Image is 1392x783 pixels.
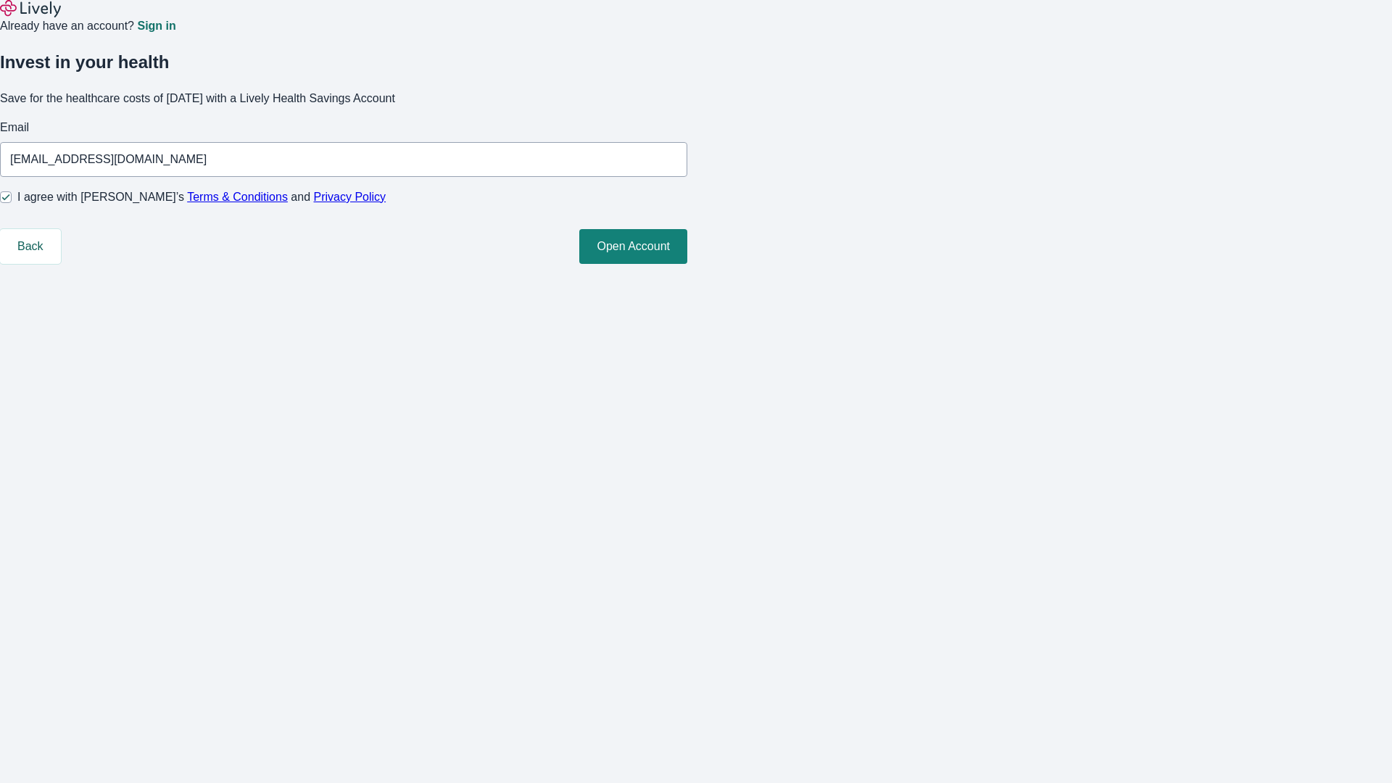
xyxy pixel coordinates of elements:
span: I agree with [PERSON_NAME]’s and [17,188,386,206]
a: Terms & Conditions [187,191,288,203]
a: Sign in [137,20,175,32]
a: Privacy Policy [314,191,386,203]
button: Open Account [579,229,687,264]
